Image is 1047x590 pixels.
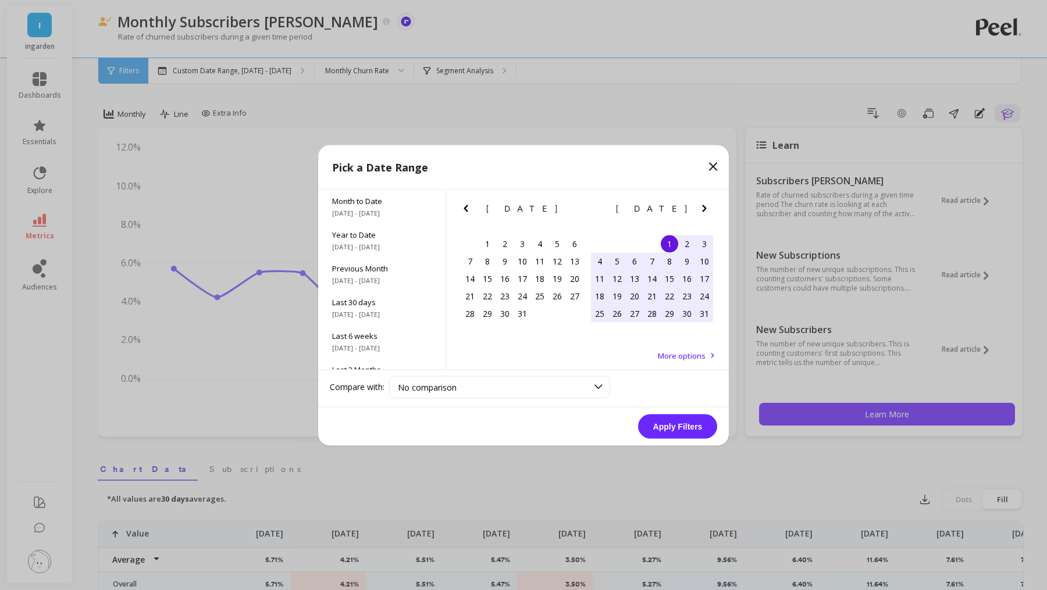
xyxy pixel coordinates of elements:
div: Choose Friday, July 5th, 2024 [549,235,566,252]
div: Choose Tuesday, August 27th, 2024 [626,305,643,322]
div: Choose Sunday, July 7th, 2024 [461,252,479,270]
div: Choose Sunday, August 4th, 2024 [591,252,608,270]
div: Choose Monday, August 19th, 2024 [608,287,626,305]
div: Choose Friday, August 23rd, 2024 [678,287,696,305]
label: Compare with: [330,381,384,393]
div: Choose Tuesday, August 6th, 2024 [626,252,643,270]
button: Next Month [697,201,716,220]
span: More options [658,350,706,360]
div: Choose Tuesday, July 23rd, 2024 [496,287,514,305]
div: Choose Monday, July 8th, 2024 [479,252,496,270]
div: Choose Saturday, July 20th, 2024 [566,270,583,287]
div: Choose Thursday, August 22nd, 2024 [661,287,678,305]
span: [DATE] [486,203,559,213]
div: Choose Tuesday, July 9th, 2024 [496,252,514,270]
div: Choose Thursday, July 11th, 2024 [531,252,549,270]
div: Choose Monday, August 12th, 2024 [608,270,626,287]
div: Choose Saturday, July 27th, 2024 [566,287,583,305]
div: Choose Sunday, August 25th, 2024 [591,305,608,322]
span: Previous Month [332,263,432,273]
div: Choose Friday, July 12th, 2024 [549,252,566,270]
div: Choose Saturday, August 3rd, 2024 [696,235,713,252]
div: Choose Wednesday, August 21st, 2024 [643,287,661,305]
div: Choose Wednesday, July 10th, 2024 [514,252,531,270]
div: Choose Saturday, July 6th, 2024 [566,235,583,252]
div: Choose Wednesday, August 7th, 2024 [643,252,661,270]
div: Choose Sunday, July 28th, 2024 [461,305,479,322]
div: Choose Thursday, August 8th, 2024 [661,252,678,270]
div: Choose Friday, July 26th, 2024 [549,287,566,305]
div: Choose Wednesday, August 14th, 2024 [643,270,661,287]
div: Choose Monday, July 1st, 2024 [479,235,496,252]
div: Choose Tuesday, August 20th, 2024 [626,287,643,305]
div: Choose Sunday, August 18th, 2024 [591,287,608,305]
div: Choose Monday, July 29th, 2024 [479,305,496,322]
div: Choose Friday, August 16th, 2024 [678,270,696,287]
span: Last 30 days [332,296,432,307]
div: Choose Wednesday, July 17th, 2024 [514,270,531,287]
div: Choose Monday, July 22nd, 2024 [479,287,496,305]
div: Choose Friday, August 9th, 2024 [678,252,696,270]
div: Choose Thursday, July 4th, 2024 [531,235,549,252]
div: Choose Friday, July 19th, 2024 [549,270,566,287]
div: Choose Thursday, August 29th, 2024 [661,305,678,322]
div: Choose Wednesday, July 31st, 2024 [514,305,531,322]
div: Choose Saturday, July 13th, 2024 [566,252,583,270]
span: [DATE] [616,203,689,213]
div: Choose Thursday, August 1st, 2024 [661,235,678,252]
div: Choose Wednesday, July 24th, 2024 [514,287,531,305]
div: Choose Tuesday, July 2nd, 2024 [496,235,514,252]
button: Apply Filters [638,414,717,438]
span: No comparison [398,381,457,392]
span: Month to Date [332,195,432,206]
button: Previous Month [459,201,478,220]
p: Pick a Date Range [332,159,428,175]
div: Choose Sunday, August 11th, 2024 [591,270,608,287]
div: Choose Tuesday, July 16th, 2024 [496,270,514,287]
div: Choose Thursday, July 25th, 2024 [531,287,549,305]
div: Choose Saturday, August 31st, 2024 [696,305,713,322]
div: month 2024-08 [591,235,713,322]
span: [DATE] - [DATE] [332,343,432,352]
span: [DATE] - [DATE] [332,309,432,319]
button: Previous Month [589,201,607,220]
span: Last 3 Months [332,364,432,374]
div: Choose Monday, August 5th, 2024 [608,252,626,270]
div: Choose Thursday, July 18th, 2024 [531,270,549,287]
div: month 2024-07 [461,235,583,322]
div: Choose Monday, July 15th, 2024 [479,270,496,287]
div: Choose Saturday, August 10th, 2024 [696,252,713,270]
button: Next Month [568,201,586,220]
span: Last 6 weeks [332,330,432,341]
div: Choose Sunday, July 21st, 2024 [461,287,479,305]
span: [DATE] - [DATE] [332,208,432,217]
div: Choose Wednesday, July 3rd, 2024 [514,235,531,252]
div: Choose Friday, August 30th, 2024 [678,305,696,322]
div: Choose Tuesday, August 13th, 2024 [626,270,643,287]
span: [DATE] - [DATE] [332,276,432,285]
div: Choose Wednesday, August 28th, 2024 [643,305,661,322]
span: Year to Date [332,229,432,239]
span: [DATE] - [DATE] [332,242,432,251]
div: Choose Saturday, August 24th, 2024 [696,287,713,305]
div: Choose Friday, August 2nd, 2024 [678,235,696,252]
div: Choose Thursday, August 15th, 2024 [661,270,678,287]
div: Choose Tuesday, July 30th, 2024 [496,305,514,322]
div: Choose Monday, August 26th, 2024 [608,305,626,322]
div: Choose Sunday, July 14th, 2024 [461,270,479,287]
div: Choose Saturday, August 17th, 2024 [696,270,713,287]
